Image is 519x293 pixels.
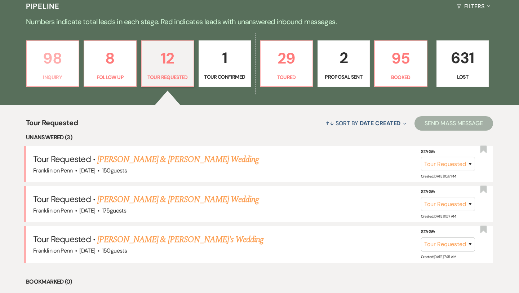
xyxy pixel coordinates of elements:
[441,73,484,81] p: Lost
[97,233,264,246] a: [PERSON_NAME] & [PERSON_NAME]'s Wedding
[323,114,409,133] button: Sort By Date Created
[414,116,493,131] button: Send Mass Message
[102,167,127,174] span: 150 guests
[31,46,74,70] p: 98
[84,40,137,87] a: 8Follow Up
[79,207,95,214] span: [DATE]
[97,193,259,206] a: [PERSON_NAME] & [PERSON_NAME] Wedding
[421,174,456,179] span: Created: [DATE] 10:17 PM
[33,153,91,165] span: Tour Requested
[33,207,73,214] span: Franklin on Penn
[203,73,247,81] p: Tour Confirmed
[379,46,422,70] p: 95
[436,40,489,87] a: 631Lost
[89,73,132,81] p: Follow Up
[265,73,308,81] p: Toured
[199,40,251,87] a: 1Tour Confirmed
[421,188,475,196] label: Stage:
[79,247,95,254] span: [DATE]
[318,40,370,87] a: 2Proposal Sent
[26,277,493,287] li: Bookmarked (0)
[33,193,91,205] span: Tour Requested
[421,214,456,219] span: Created: [DATE] 11:57 AM
[31,73,74,81] p: Inquiry
[89,46,132,70] p: 8
[441,46,484,70] p: 631
[322,73,365,81] p: Proposal Sent
[26,40,79,87] a: 98Inquiry
[33,233,91,245] span: Tour Requested
[146,73,189,81] p: Tour Requested
[26,133,493,142] li: Unanswered (3)
[79,167,95,174] span: [DATE]
[102,207,126,214] span: 175 guests
[360,119,400,127] span: Date Created
[203,46,247,70] p: 1
[374,40,427,87] a: 95Booked
[325,119,334,127] span: ↑↓
[146,46,189,70] p: 12
[265,46,308,70] p: 29
[379,73,422,81] p: Booked
[26,1,60,11] h3: Pipeline
[141,40,194,87] a: 12Tour Requested
[421,228,475,236] label: Stage:
[322,46,365,70] p: 2
[97,153,259,166] a: [PERSON_NAME] & [PERSON_NAME] Wedding
[26,117,78,133] span: Tour Requested
[33,167,73,174] span: Franklin on Penn
[33,247,73,254] span: Franklin on Penn
[421,254,456,259] span: Created: [DATE] 7:45 AM
[102,247,127,254] span: 150 guests
[421,148,475,156] label: Stage:
[260,40,313,87] a: 29Toured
